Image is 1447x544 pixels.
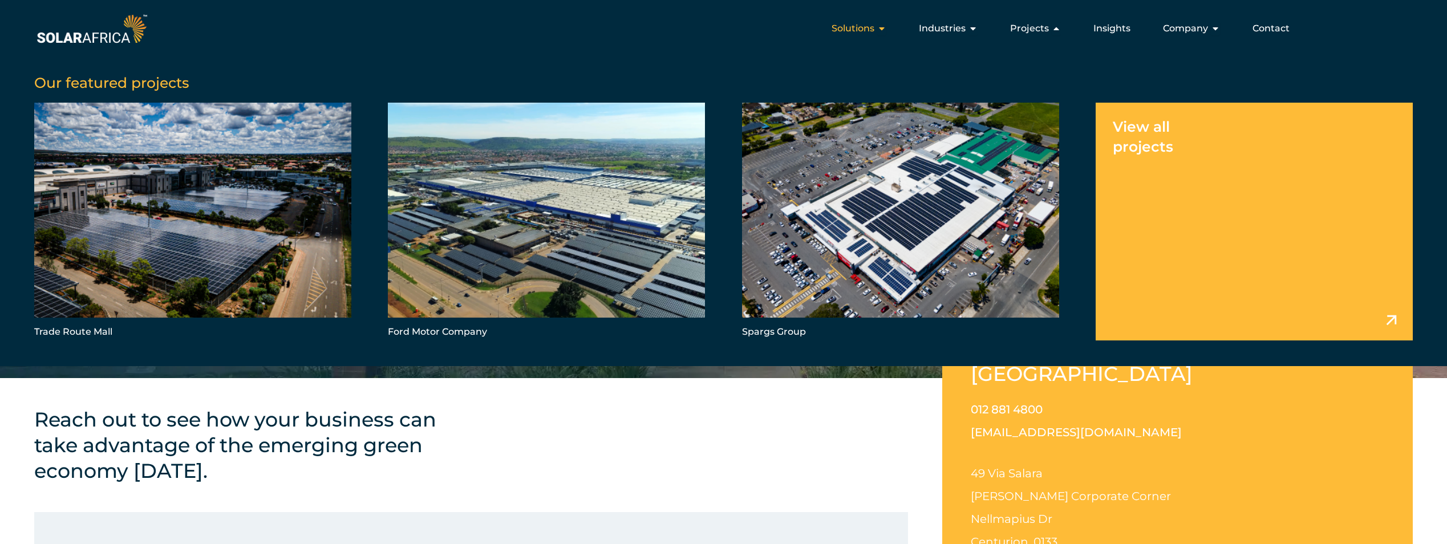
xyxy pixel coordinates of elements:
span: Solutions [832,22,874,35]
h5: Our featured projects [34,74,1413,91]
span: [PERSON_NAME] Corporate Corner [971,489,1171,503]
span: Industries [919,22,966,35]
a: View all projects [1096,103,1413,340]
span: Company [1163,22,1208,35]
h2: [GEOGRAPHIC_DATA] [971,361,1202,387]
a: Insights [1093,22,1130,35]
a: Contact [1253,22,1290,35]
span: 49 Via Salara [971,466,1043,480]
nav: Menu [149,17,1299,40]
h4: Reach out to see how your business can take advantage of the emerging green economy [DATE]. [34,407,462,484]
div: Menu Toggle [149,17,1299,40]
a: 012 881 4800 [971,403,1043,416]
span: Nellmapius Dr [971,512,1052,526]
span: Projects [1010,22,1049,35]
a: [EMAIL_ADDRESS][DOMAIN_NAME] [971,425,1182,439]
a: Trade Route Mall [34,103,351,340]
